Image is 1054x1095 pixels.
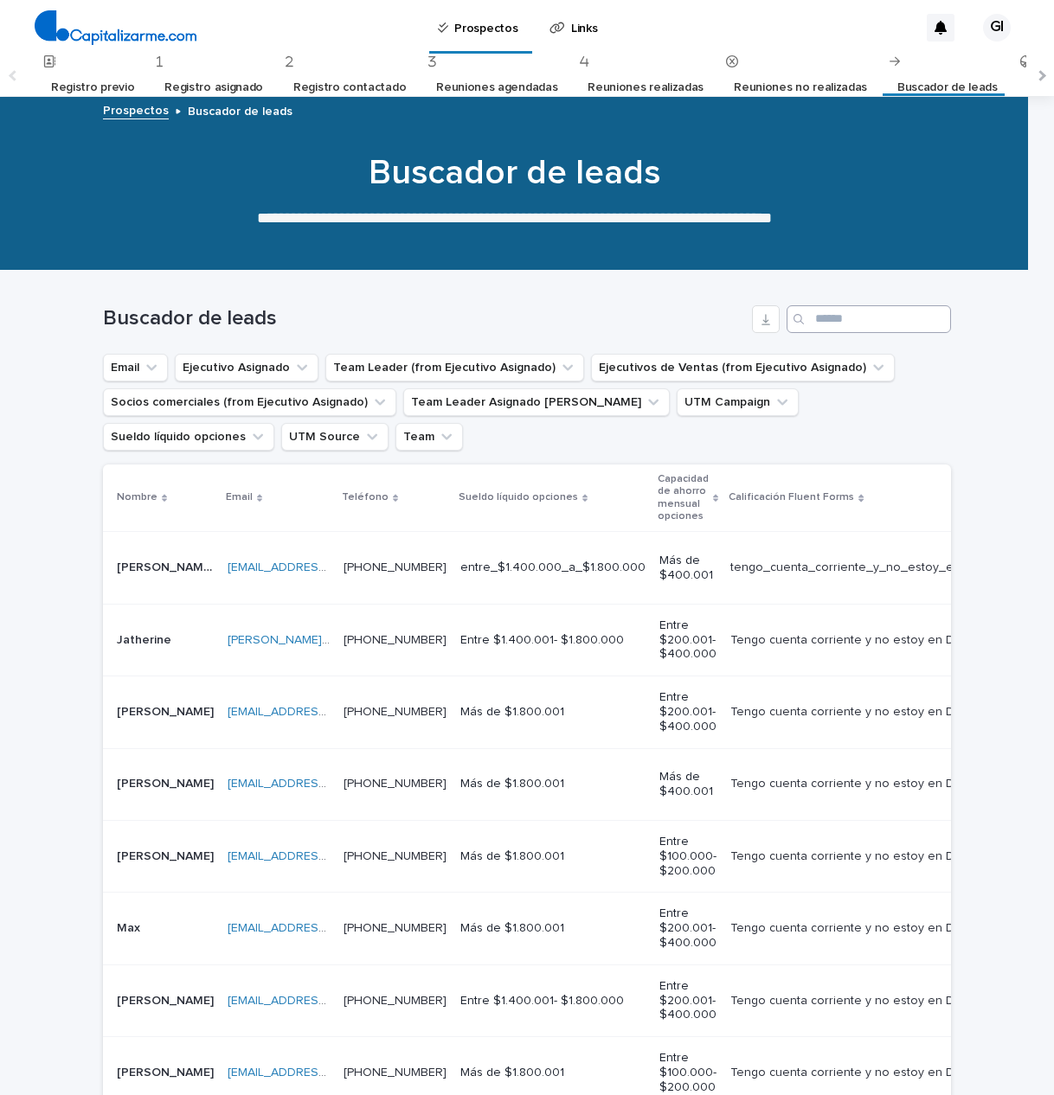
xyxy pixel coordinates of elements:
[103,388,396,416] button: Socios comerciales (from Ejecutivo Asignado)
[344,922,447,934] a: [PHONE_NUMBER]
[344,634,447,646] a: [PHONE_NUMBER]
[344,850,447,862] a: [PHONE_NUMBER]
[226,488,253,507] p: Email
[460,777,646,791] p: Más de $1.800.001
[730,1062,988,1080] p: Tengo cuenta corriente y no estoy en DICOM
[228,706,423,718] a: [EMAIL_ADDRESS][DOMAIN_NAME]
[117,846,217,864] p: [PERSON_NAME]
[460,560,646,575] p: entre_$1.400.000_a_$1.800.000
[228,922,423,934] a: [EMAIL_ADDRESS][DOMAIN_NAME]
[897,67,998,108] a: Buscador de leads
[164,67,263,108] a: Registro asignado
[175,354,318,381] button: Ejecutivo Asignado
[344,995,447,1007] a: [PHONE_NUMBER]
[281,423,389,451] button: UTM Source
[659,770,717,799] p: Más de $400.001
[730,846,988,864] p: Tengo cuenta corriente y no estoy en DICOM
[344,778,447,790] a: [PHONE_NUMBER]
[395,423,463,451] button: Team
[228,561,423,573] a: [EMAIL_ADDRESS][DOMAIN_NAME]
[228,634,517,646] a: [PERSON_NAME][EMAIL_ADDRESS][DOMAIN_NAME]
[729,488,854,507] p: Calificación Fluent Forms
[325,354,584,381] button: Team Leader (from Ejecutivo Asignado)
[117,1062,217,1080] p: [PERSON_NAME]
[90,152,938,194] h1: Buscador de leads
[659,835,717,878] p: Entre $100.000- $200.000
[103,423,274,451] button: Sueldo líquido opciones
[117,990,217,1009] p: [PERSON_NAME]
[103,354,168,381] button: Email
[460,849,646,864] p: Más de $1.800.001
[117,701,217,720] p: [PERSON_NAME]
[117,557,217,575] p: Rosa Maria Contreras Martines
[228,995,423,1007] a: [EMAIL_ADDRESS][DOMAIN_NAME]
[460,1066,646,1080] p: Más de $1.800.001
[35,10,196,45] img: 4arMvv9wSvmHTHbXwTim
[730,773,988,791] p: Tengo cuenta corriente y no estoy en DICOM
[103,99,169,119] a: Prospectos
[588,67,704,108] a: Reuniones realizadas
[659,618,717,662] p: Entre $200.001- $400.000
[51,67,134,108] a: Registro previo
[117,773,217,791] p: [PERSON_NAME]
[659,1051,717,1094] p: Entre $100.000- $200.000
[228,850,423,862] a: [EMAIL_ADDRESS][DOMAIN_NAME]
[659,979,717,1022] p: Entre $200.001- $400.000
[460,633,646,648] p: Entre $1.400.001- $1.800.000
[730,557,1004,575] p: tengo_cuenta_corriente_y_no_estoy_en_dicom
[228,778,423,790] a: [EMAIL_ADDRESS][DOMAIN_NAME]
[460,994,646,1009] p: Entre $1.400.001- $1.800.000
[117,918,144,936] p: Max
[403,388,670,416] button: Team Leader Asignado LLamados
[460,705,646,720] p: Más de $1.800.001
[730,630,988,648] p: Tengo cuenta corriente y no estoy en DICOM
[677,388,799,416] button: UTM Campaign
[460,921,646,936] p: Más de $1.800.001
[734,67,867,108] a: Reuniones no realizadas
[983,14,1011,42] div: GI
[293,67,406,108] a: Registro contactado
[344,561,447,573] a: [PHONE_NUMBER]
[658,470,709,527] p: Capacidad de ahorro mensual opciones
[730,701,988,720] p: Tengo cuenta corriente y no estoy en DICOM
[659,554,717,583] p: Más de $400.001
[591,354,895,381] button: Ejecutivos de Ventas (from Ejecutivo Asignado)
[730,990,988,1009] p: Tengo cuenta corriente y no estoy en DICOM
[344,706,447,718] a: [PHONE_NUMBER]
[103,306,745,331] h1: Buscador de leads
[459,488,578,507] p: Sueldo líquido opciones
[117,630,175,648] p: Jatherine
[787,305,951,333] input: Search
[342,488,389,507] p: Teléfono
[436,67,557,108] a: Reuniones agendadas
[188,100,292,119] p: Buscador de leads
[228,1066,423,1079] a: [EMAIL_ADDRESS][DOMAIN_NAME]
[730,918,988,936] p: Tengo cuenta corriente y no estoy en DICOM
[344,1066,447,1079] a: [PHONE_NUMBER]
[659,690,717,733] p: Entre $200.001- $400.000
[117,488,157,507] p: Nombre
[659,906,717,950] p: Entre $200.001- $400.000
